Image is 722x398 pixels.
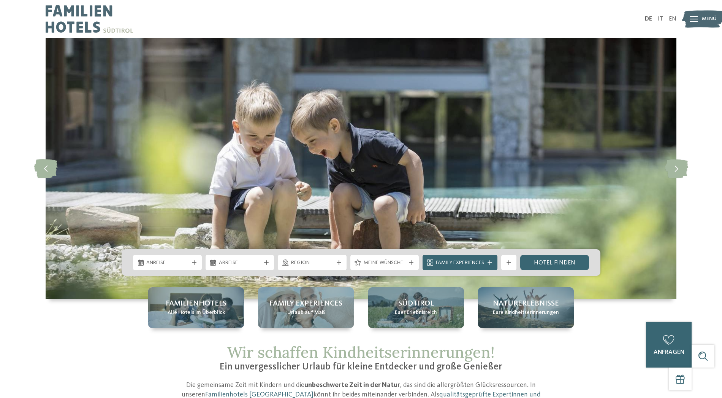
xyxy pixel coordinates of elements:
[478,287,574,328] a: Unsere Philosophie: nur das Beste für Kinder! Naturerlebnisse Eure Kindheitserinnerungen
[166,298,226,309] span: Familienhotels
[146,259,188,267] span: Anreise
[493,298,559,309] span: Naturerlebnisse
[291,259,333,267] span: Region
[645,16,652,22] a: DE
[669,16,676,22] a: EN
[46,38,676,299] img: Unsere Philosophie: nur das Beste für Kinder!
[702,15,717,23] span: Menü
[258,287,354,328] a: Unsere Philosophie: nur das Beste für Kinder! Family Experiences Urlaub auf Maß
[364,259,406,267] span: Meine Wünsche
[368,287,464,328] a: Unsere Philosophie: nur das Beste für Kinder! Südtirol Euer Erlebnisreich
[227,342,495,362] span: Wir schaffen Kindheitserinnerungen!
[398,298,434,309] span: Südtirol
[205,391,313,398] a: Familienhotels [GEOGRAPHIC_DATA]
[658,16,663,22] a: IT
[654,349,684,355] span: anfragen
[287,309,325,317] span: Urlaub auf Maß
[520,255,589,270] a: Hotel finden
[436,259,484,267] span: Family Experiences
[269,298,342,309] span: Family Experiences
[493,309,559,317] span: Eure Kindheitserinnerungen
[220,362,502,372] span: Ein unvergesslicher Urlaub für kleine Entdecker und große Genießer
[168,309,225,317] span: Alle Hotels im Überblick
[148,287,244,328] a: Unsere Philosophie: nur das Beste für Kinder! Familienhotels Alle Hotels im Überblick
[646,322,692,368] a: anfragen
[304,382,400,388] strong: unbeschwerte Zeit in der Natur
[219,259,261,267] span: Abreise
[395,309,437,317] span: Euer Erlebnisreich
